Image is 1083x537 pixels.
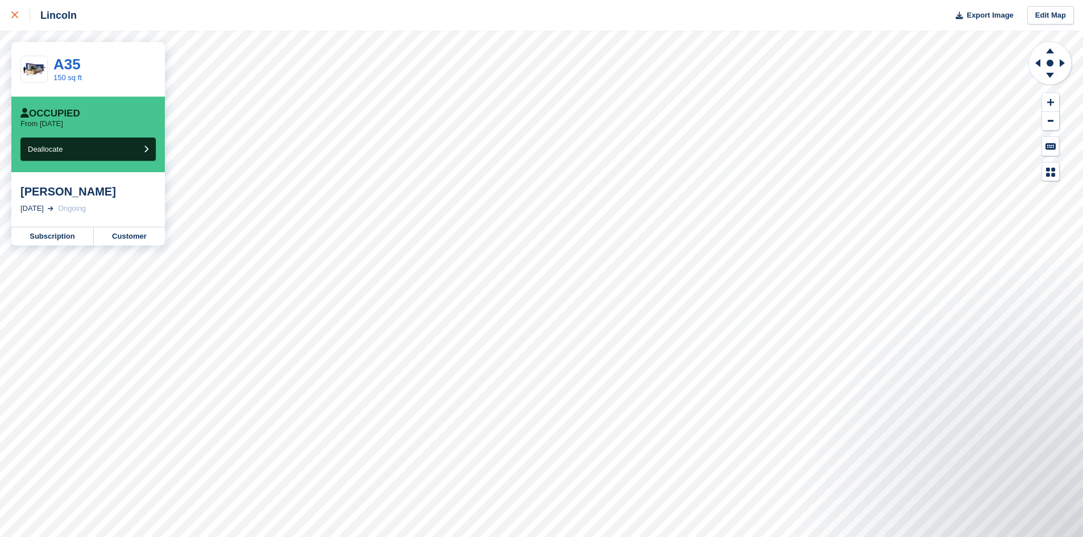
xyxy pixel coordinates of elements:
p: From [DATE] [20,119,63,128]
button: Map Legend [1042,163,1059,181]
a: 150 sq ft [53,73,82,82]
button: Deallocate [20,138,156,161]
div: Lincoln [30,9,77,22]
span: Export Image [966,10,1013,21]
img: 20-ft-container.jpg [21,60,47,80]
div: [DATE] [20,203,44,214]
button: Zoom Out [1042,112,1059,131]
button: Zoom In [1042,93,1059,112]
a: A35 [53,56,81,73]
a: Edit Map [1027,6,1074,25]
span: Deallocate [28,145,63,153]
div: [PERSON_NAME] [20,185,156,198]
div: Ongoing [58,203,86,214]
button: Export Image [949,6,1014,25]
a: Subscription [11,227,94,245]
button: Keyboard Shortcuts [1042,137,1059,156]
img: arrow-right-light-icn-cde0832a797a2874e46488d9cf13f60e5c3a73dbe684e267c42b8395dfbc2abf.svg [48,206,53,211]
div: Occupied [20,108,80,119]
a: Customer [94,227,165,245]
